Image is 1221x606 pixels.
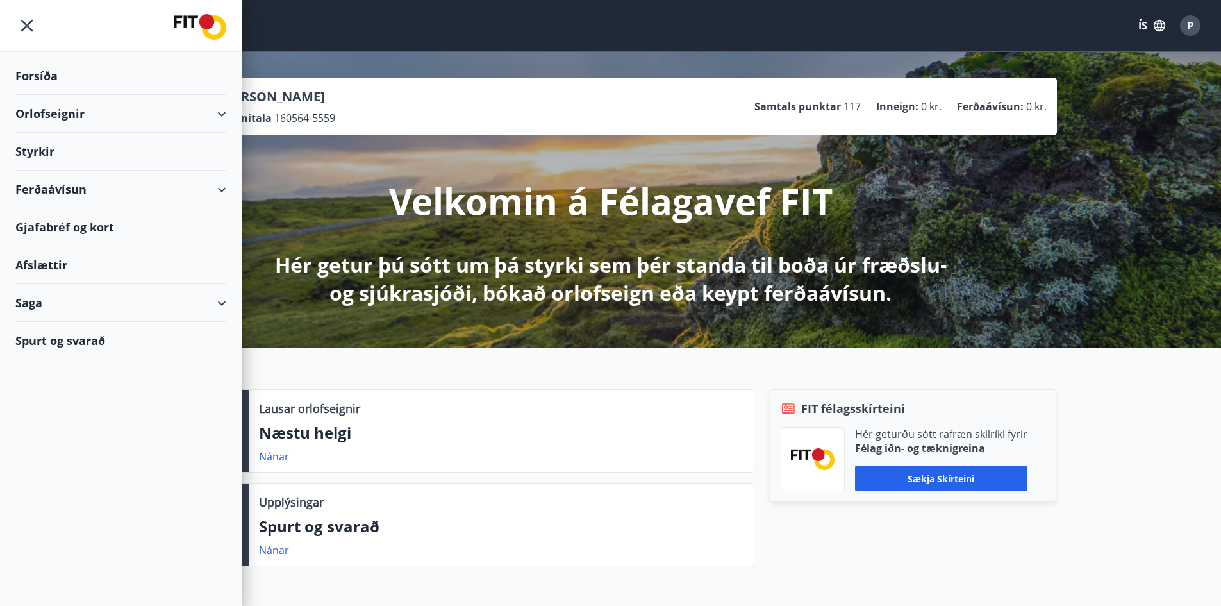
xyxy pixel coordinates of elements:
[791,448,835,469] img: FPQVkF9lTnNbbaRSFyT17YYeljoOGk5m51IhT0bO.png
[259,450,289,464] a: Nánar
[957,99,1024,114] p: Ferðaávísun :
[259,516,743,537] p: Spurt og svarað
[754,99,841,114] p: Samtals punktar
[272,251,949,307] p: Hér getur þú sótt um þá styrki sem þér standa til boða úr fræðslu- og sjúkrasjóði, bókað orlofsei...
[801,400,905,417] span: FIT félagsskírteini
[174,14,226,40] img: union_logo
[221,88,335,106] p: [PERSON_NAME]
[876,99,918,114] p: Inneign :
[1131,14,1172,37] button: ÍS
[15,246,226,284] div: Afslættir
[1026,99,1047,114] span: 0 kr.
[259,543,289,557] a: Nánar
[259,400,360,417] p: Lausar orlofseignir
[921,99,942,114] span: 0 kr.
[274,111,335,125] span: 160564-5559
[15,208,226,246] div: Gjafabréf og kort
[855,427,1027,441] p: Hér geturðu sótt rafræn skilríki fyrir
[15,171,226,208] div: Ferðaávísun
[855,466,1027,491] button: Sækja skírteini
[15,95,226,133] div: Orlofseignir
[1187,19,1193,33] span: P
[389,176,833,225] p: Velkomin á Félagavef FIT
[259,494,324,510] p: Upplýsingar
[15,57,226,95] div: Forsíða
[15,284,226,322] div: Saga
[855,441,1027,455] p: Félag iðn- og tæknigreina
[15,322,226,359] div: Spurt og svarað
[843,99,861,114] span: 117
[221,111,272,125] p: Kennitala
[15,14,38,37] button: menu
[259,422,743,444] p: Næstu helgi
[15,133,226,171] div: Styrkir
[1175,10,1206,41] button: P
